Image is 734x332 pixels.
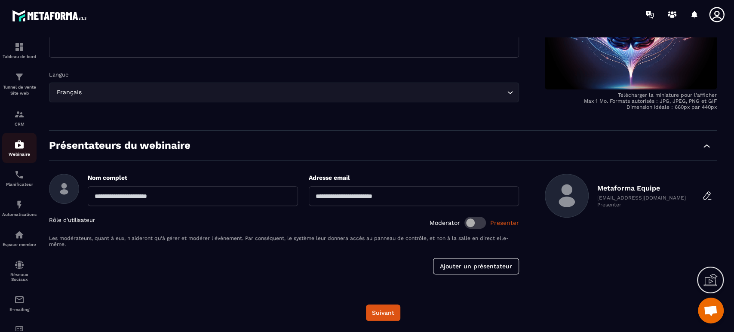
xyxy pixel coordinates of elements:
div: Ouvrir le chat [698,298,724,323]
a: social-networksocial-networkRéseaux Sociaux [2,253,37,288]
a: emailemailE-mailing [2,288,37,318]
p: Nom complet [88,174,298,182]
img: formation [14,72,25,82]
p: Presenter [597,202,686,208]
p: Télécharger la miniature pour l'afficher [545,92,717,98]
button: Suivant [366,304,400,321]
img: formation [14,42,25,52]
p: CRM [2,122,37,126]
p: Les modérateurs, quant à eux, n'aideront qu'à gérer et modérer l'événement. Par conséquent, le sy... [49,235,519,247]
img: email [14,295,25,305]
img: logo [12,8,89,24]
p: Planificateur [2,182,37,187]
a: automationsautomationsWebinaire [2,133,37,163]
img: automations [14,200,25,210]
span: Moderator [430,219,460,226]
img: formation [14,109,25,120]
p: Tunnel de vente Site web [2,84,37,96]
p: Dimension idéale : 660px par 440px [545,104,717,110]
img: social-network [14,260,25,270]
a: schedulerschedulerPlanificateur [2,163,37,193]
a: formationformationCRM [2,103,37,133]
div: Search for option [49,83,519,102]
span: Presenter [490,219,519,226]
span: Français [55,88,83,97]
a: automationsautomationsEspace membre [2,223,37,253]
p: Réseaux Sociaux [2,272,37,282]
a: formationformationTableau de bord [2,35,37,65]
p: [EMAIL_ADDRESS][DOMAIN_NAME] [597,195,686,201]
img: scheduler [14,169,25,180]
img: automations [14,230,25,240]
p: Rôle d'utilisateur [49,217,95,229]
img: automations [14,139,25,150]
p: Tableau de bord [2,54,37,59]
p: Max 1 Mo. Formats autorisés : JPG, JPEG, PNG et GIF [545,98,717,104]
p: Espace membre [2,242,37,247]
p: Automatisations [2,212,37,217]
label: Langue [49,71,69,78]
a: automationsautomationsAutomatisations [2,193,37,223]
button: Ajouter un présentateur [433,258,519,274]
p: Metaforma Equipe [597,184,686,192]
p: E-mailing [2,307,37,312]
a: formationformationTunnel de vente Site web [2,65,37,103]
p: Adresse email [309,174,519,182]
p: Présentateurs du webinaire [49,139,190,152]
p: Webinaire [2,152,37,157]
input: Search for option [83,88,505,97]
